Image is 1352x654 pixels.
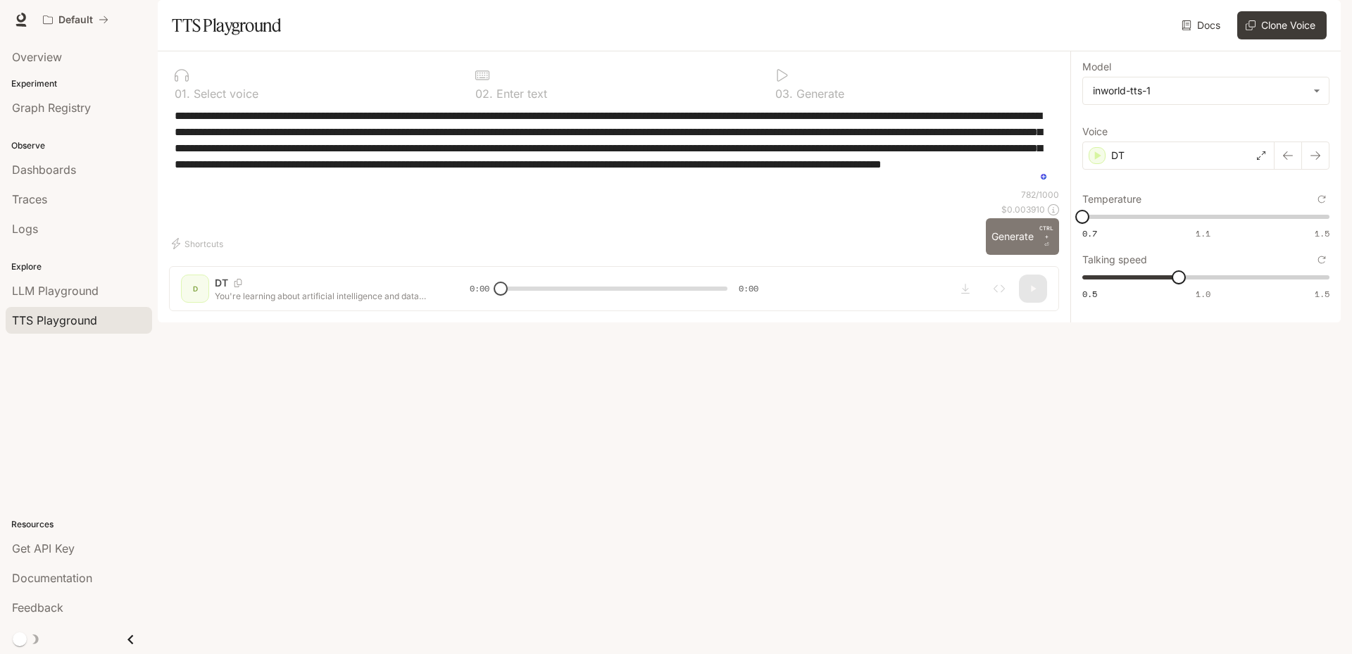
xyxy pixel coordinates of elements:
p: Generate [793,88,844,99]
p: Enter text [493,88,547,99]
button: GenerateCTRL +⏎ [986,218,1059,255]
button: All workspaces [37,6,115,34]
p: Model [1082,62,1111,72]
p: ⏎ [1039,224,1053,249]
p: Temperature [1082,194,1141,204]
button: Reset to default [1314,191,1329,207]
div: inworld-tts-1 [1093,84,1306,98]
p: CTRL + [1039,224,1053,241]
span: 0.5 [1082,288,1097,300]
p: Voice [1082,127,1108,137]
span: 1.5 [1315,227,1329,239]
textarea: To enrich screen reader interactions, please activate Accessibility in Grammarly extension settings [175,108,1053,189]
span: 0.7 [1082,227,1097,239]
span: 1.1 [1196,227,1210,239]
p: 0 2 . [475,88,493,99]
h1: TTS Playground [172,11,281,39]
p: Select voice [190,88,258,99]
p: Default [58,14,93,26]
a: Docs [1179,11,1226,39]
span: 1.0 [1196,288,1210,300]
span: 1.5 [1315,288,1329,300]
p: DT [1111,149,1125,163]
p: 0 3 . [775,88,793,99]
p: Talking speed [1082,255,1147,265]
div: inworld-tts-1 [1083,77,1329,104]
button: Clone Voice [1237,11,1327,39]
button: Reset to default [1314,252,1329,268]
p: 0 1 . [175,88,190,99]
button: Shortcuts [169,232,229,255]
